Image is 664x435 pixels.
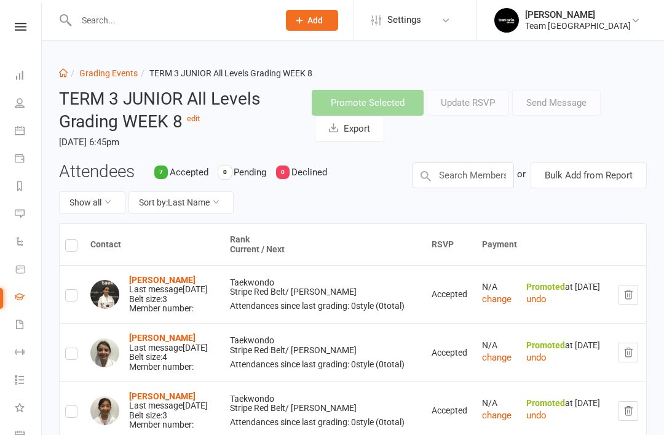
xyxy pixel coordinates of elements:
[187,114,200,123] a: edit
[59,132,293,153] time: [DATE] 6:45pm
[291,403,357,413] span: [PERSON_NAME]
[85,224,224,265] th: Contact
[432,348,467,357] span: Accepted
[525,9,631,20] div: [PERSON_NAME]
[129,343,208,353] div: Last message [DATE]
[129,401,208,410] div: Last message [DATE]
[482,408,512,423] button: change
[517,162,526,186] div: or
[482,341,515,350] div: N/A
[315,116,384,142] button: Export
[15,174,42,201] a: Reports
[526,350,547,365] button: undo
[129,392,208,430] div: Belt size: 3 Member number:
[128,191,234,214] button: Sort by:Last Name
[276,166,290,179] div: 0
[526,408,547,423] button: undo
[291,345,357,355] span: [PERSON_NAME]
[59,191,125,214] button: Show all
[432,289,467,299] span: Accepted
[476,224,646,265] th: Payment
[526,399,607,408] div: at [DATE]
[526,282,565,292] strong: Promoted
[291,167,327,178] span: Declined
[15,90,42,118] a: People
[387,6,421,34] span: Settings
[234,167,266,178] span: Pending
[526,340,565,350] strong: Promoted
[482,292,512,306] button: change
[230,301,421,311] div: Attendances since last grading: 0 style ( 0 total)
[224,265,426,324] td: Taekwondo Stripe Red Belt /
[73,12,270,29] input: Search...
[230,360,421,369] div: Attendances since last grading: 0 style ( 0 total)
[526,282,607,292] div: at [DATE]
[224,224,426,265] th: Rank Current / Next
[129,275,196,285] a: [PERSON_NAME]
[129,333,196,343] a: [PERSON_NAME]
[129,333,208,372] div: Belt size: 4 Member number:
[79,68,138,78] a: Grading Events
[482,282,515,292] div: N/A
[432,405,467,415] span: Accepted
[15,257,42,284] a: Product Sales
[129,276,208,314] div: Belt size: 3 Member number:
[526,292,547,306] button: undo
[526,341,607,350] div: at [DATE]
[15,395,42,423] a: What's New
[15,118,42,146] a: Calendar
[525,20,631,31] div: Team [GEOGRAPHIC_DATA]
[307,15,323,25] span: Add
[59,162,135,182] h3: Attendees
[218,166,232,179] div: 0
[129,285,208,294] div: Last message [DATE]
[286,10,338,31] button: Add
[482,399,515,408] div: N/A
[15,146,42,174] a: Payments
[15,63,42,90] a: Dashboard
[170,167,208,178] span: Accepted
[413,162,514,188] input: Search Members by name
[138,66,312,80] li: TERM 3 JUNIOR All Levels Grading WEEK 8
[224,323,426,381] td: Taekwondo Stripe Red Belt /
[230,418,421,427] div: Attendances since last grading: 0 style ( 0 total)
[482,350,512,365] button: change
[494,8,519,33] img: thumb_image1603260965.png
[154,166,168,179] div: 7
[531,162,647,188] button: Bulk Add from Report
[426,224,476,265] th: RSVP
[291,287,357,297] span: [PERSON_NAME]
[526,398,565,408] strong: Promoted
[129,391,196,401] a: [PERSON_NAME]
[59,90,293,132] h2: TERM 3 JUNIOR All Levels Grading WEEK 8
